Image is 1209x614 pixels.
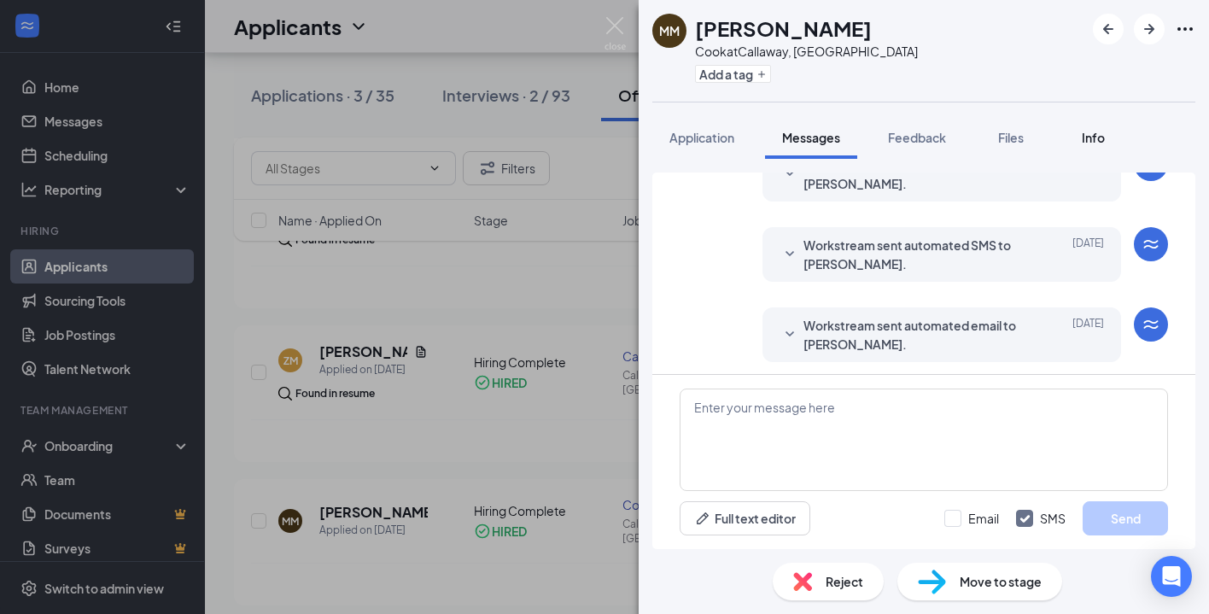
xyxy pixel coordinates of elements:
svg: ArrowLeftNew [1098,19,1118,39]
button: Full text editorPen [680,501,810,535]
span: Reject [826,572,863,591]
svg: SmallChevronDown [780,325,800,345]
span: Application [669,130,734,145]
button: PlusAdd a tag [695,65,771,83]
span: Workstream sent automated email to [PERSON_NAME]. [803,155,1027,193]
span: Move to stage [960,572,1042,591]
button: Send [1083,501,1168,535]
h1: [PERSON_NAME] [695,14,872,43]
button: ArrowLeftNew [1093,14,1124,44]
span: [DATE] [1072,316,1104,354]
span: Workstream sent automated email to [PERSON_NAME]. [803,316,1027,354]
div: Cook at Callaway, [GEOGRAPHIC_DATA] [695,43,918,60]
svg: ArrowRight [1139,19,1159,39]
div: MM [659,22,680,39]
span: [DATE] [1072,155,1104,193]
span: Info [1082,130,1105,145]
svg: WorkstreamLogo [1141,234,1161,254]
svg: SmallChevronDown [780,244,800,265]
button: ArrowRight [1134,14,1165,44]
div: Open Intercom Messenger [1151,556,1192,597]
svg: Pen [694,510,711,527]
span: [DATE] [1072,236,1104,273]
svg: SmallChevronDown [780,164,800,184]
span: Feedback [888,130,946,145]
svg: Plus [756,69,767,79]
span: Messages [782,130,840,145]
span: Files [998,130,1024,145]
svg: WorkstreamLogo [1141,314,1161,335]
svg: Ellipses [1175,19,1195,39]
span: Workstream sent automated SMS to [PERSON_NAME]. [803,236,1027,273]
